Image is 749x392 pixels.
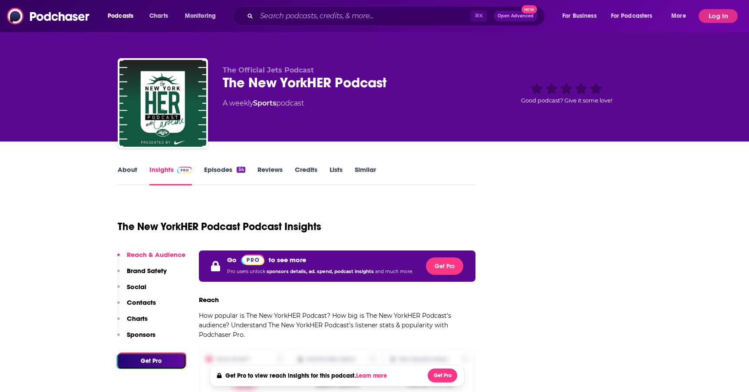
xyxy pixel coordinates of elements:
span: More [671,10,686,22]
p: How popular is The New YorkHER Podcast? How big is The New YorkHER Podcast's audience? Understand... [199,311,476,339]
button: Brand Safety [117,267,167,283]
a: Reviews [257,165,283,185]
a: Credits [295,165,317,185]
span: Podcasts [108,10,133,22]
img: Podchaser Pro [241,254,265,265]
p: Pro users unlock and much more. [227,265,413,278]
a: Pro website [241,254,265,265]
p: Charts [127,314,148,323]
button: Contacts [117,298,156,314]
a: Episodes34 [204,165,245,185]
button: Learn more [356,372,389,379]
img: Podchaser - Follow, Share and Rate Podcasts [7,8,90,24]
p: Brand Safety [127,267,167,275]
div: 34 [237,167,245,173]
p: Reach & Audience [127,250,185,259]
span: Open Advanced [498,14,534,18]
a: Similar [355,165,376,185]
div: Search podcasts, credits, & more... [241,6,553,26]
a: Charts [144,9,173,23]
img: Podchaser Pro [177,167,192,174]
button: Charts [117,314,148,330]
h3: Reach [199,296,219,304]
p: Social [127,283,146,291]
input: Search podcasts, credits, & more... [257,9,471,23]
span: For Podcasters [611,10,653,22]
span: The Official Jets Podcast [223,66,314,74]
span: Charts [149,10,168,22]
p: to see more [269,256,306,264]
span: ⌘ K [471,10,487,22]
button: open menu [556,9,607,23]
a: InsightsPodchaser Pro [149,165,192,185]
div: Good podcast? Give it some love! [502,66,632,120]
button: Get Pro [426,257,463,275]
span: For Business [562,10,597,22]
button: Social [117,283,146,299]
button: Get Pro [117,353,185,369]
img: The New YorkHER Podcast [119,60,206,147]
button: Sponsors [117,330,155,346]
button: Log In [699,9,738,23]
button: open menu [179,9,227,23]
button: Reach & Audience [117,250,185,267]
span: sponsors details, ad. spend, podcast insights [267,269,375,274]
button: open menu [665,9,697,23]
button: open menu [102,9,145,23]
button: Open AdvancedNew [494,11,538,21]
h1: The New YorkHER Podcast Podcast Insights [118,220,321,233]
button: Get Pro [428,369,457,382]
a: Sports [253,99,276,107]
a: Lists [330,165,343,185]
div: A weekly podcast [223,98,304,109]
span: New [521,5,537,13]
a: About [118,165,137,185]
p: Go [227,256,237,264]
span: Good podcast? Give it some love! [521,97,612,104]
p: Contacts [127,298,156,306]
h4: Get Pro to view reach insights for this podcast. [225,372,389,379]
span: Monitoring [185,10,216,22]
p: Sponsors [127,330,155,339]
button: open menu [605,9,665,23]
